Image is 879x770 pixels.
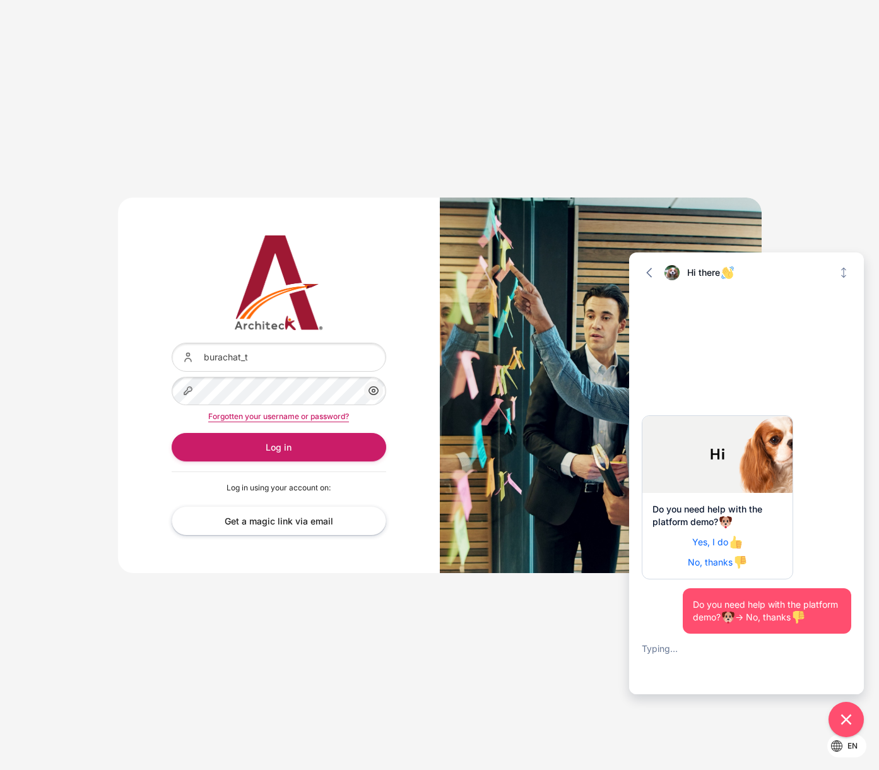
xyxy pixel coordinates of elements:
[827,735,866,757] button: Languages
[172,235,386,330] img: Architeck 12
[172,482,386,494] p: Log in using your account on:
[172,343,386,371] input: Username or email
[172,235,386,330] a: Architeck 12 Architeck 12
[172,506,386,535] a: Get a magic link via email
[208,412,349,421] a: Forgotten your username or password?
[847,740,858,752] span: en
[172,433,386,461] button: Log in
